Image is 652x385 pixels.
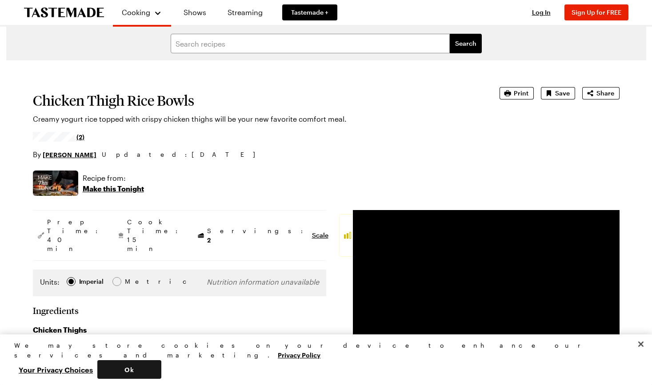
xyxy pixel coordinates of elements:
[564,4,628,20] button: Sign Up for FREE
[555,89,570,98] span: Save
[207,278,319,286] span: Nutrition information unavailable
[33,149,96,160] p: By
[500,87,534,99] button: Print
[572,8,621,16] span: Sign Up for FREE
[353,210,620,360] iframe: Advertisement
[532,8,551,16] span: Log In
[47,218,102,253] span: Prep Time: 40 min
[514,89,528,98] span: Print
[127,218,182,253] span: Cook Time: 15 min
[541,87,575,99] button: Save recipe
[102,150,264,159] span: Updated : [DATE]
[207,235,211,244] span: 2
[122,4,162,21] button: Cooking
[353,210,620,360] video-js: Video Player
[40,277,144,289] div: Imperial Metric
[79,277,104,286] span: Imperial
[312,231,328,240] button: Scale
[582,87,620,99] button: Share
[291,8,328,17] span: Tastemade +
[631,334,651,354] button: Close
[33,171,78,196] img: Show where recipe is used
[14,341,630,360] div: We may store cookies on your device to enhance our services and marketing.
[282,4,337,20] a: Tastemade +
[33,114,475,124] p: Creamy yogurt rice topped with crispy chicken thighs will be your new favorite comfort meal.
[83,173,144,194] a: Recipe from:Make this Tonight
[450,34,482,53] button: filters
[83,183,144,194] p: Make this Tonight
[24,8,104,18] a: To Tastemade Home Page
[596,89,614,98] span: Share
[83,173,144,183] p: Recipe from:
[278,350,320,359] a: More information about your privacy, opens in a new tab
[33,325,326,335] h3: Chicken Thighs
[33,133,85,140] a: 4.5/5 stars from 2 reviews
[40,277,60,287] label: Units:
[524,8,559,17] button: Log In
[455,39,476,48] span: Search
[97,360,161,379] button: Ok
[125,277,144,286] span: Metric
[122,8,150,16] span: Cooking
[14,360,97,379] button: Your Privacy Choices
[207,226,308,245] span: Servings:
[76,132,84,141] span: (2)
[171,34,450,53] input: Search recipes
[14,341,630,379] div: Privacy
[33,92,475,108] h1: Chicken Thigh Rice Bowls
[33,305,79,316] h2: Ingredients
[43,150,96,159] a: [PERSON_NAME]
